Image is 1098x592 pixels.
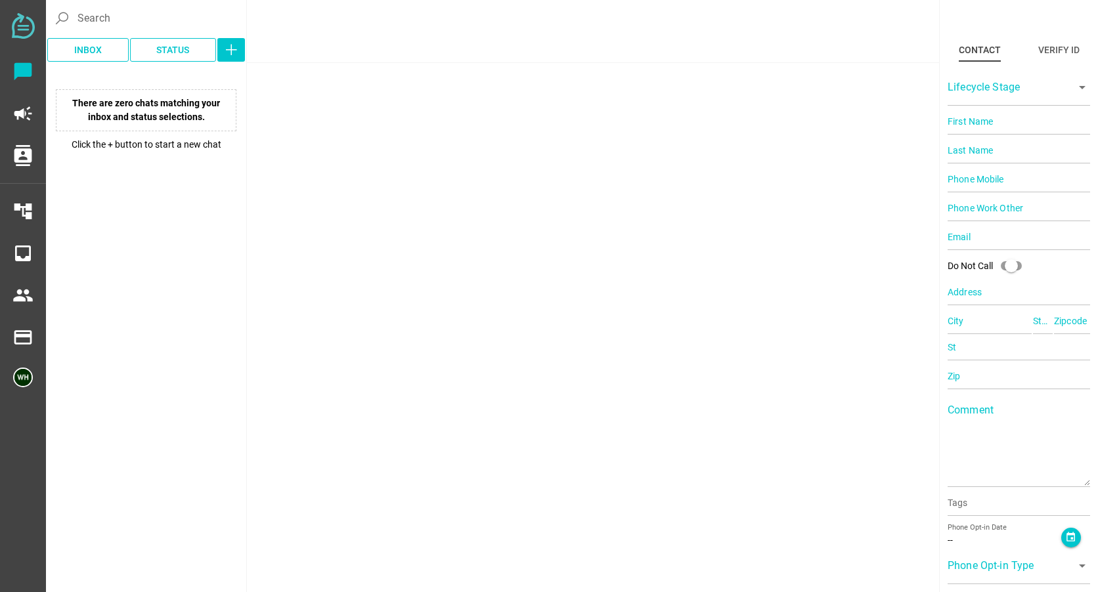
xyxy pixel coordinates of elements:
button: Status [130,38,217,62]
input: Last Name [948,137,1090,163]
div: Verify ID [1038,42,1080,58]
div: Contact [959,42,1001,58]
input: State [1033,308,1053,334]
i: payment [12,327,33,348]
input: Zipcode [1054,308,1090,334]
input: Email [948,224,1090,250]
input: St [948,334,1090,360]
p: There are zero chats matching your inbox and status selections. [56,89,236,131]
div: Phone Opt-in Date [948,522,1061,534]
i: inbox [12,243,33,264]
input: Phone Work Other [948,195,1090,221]
input: City [948,308,1032,334]
i: arrow_drop_down [1074,558,1090,574]
button: Inbox [47,38,129,62]
img: 5edff51079ed9903661a2266-30.png [13,368,33,387]
span: Status [156,42,189,58]
i: people [12,285,33,306]
i: chat_bubble [12,61,33,82]
div: -- [948,534,1061,547]
div: Do Not Call [948,259,993,273]
div: Do Not Call [948,253,1030,279]
input: Address [948,279,1090,305]
input: Zip [948,363,1090,389]
input: Tags [948,499,1090,515]
textarea: Comment [948,409,1090,486]
p: Click the + button to start a new chat [49,138,243,152]
i: event [1065,532,1076,543]
i: campaign [12,103,33,124]
img: svg+xml;base64,PD94bWwgdmVyc2lvbj0iMS4wIiBlbmNvZGluZz0iVVRGLTgiPz4KPHN2ZyB2ZXJzaW9uPSIxLjEiIHZpZX... [12,13,35,39]
i: account_tree [12,201,33,222]
span: Inbox [74,42,102,58]
input: Phone Mobile [948,166,1090,192]
input: First Name [948,108,1090,135]
i: contacts [12,145,33,166]
i: arrow_drop_down [1074,79,1090,95]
